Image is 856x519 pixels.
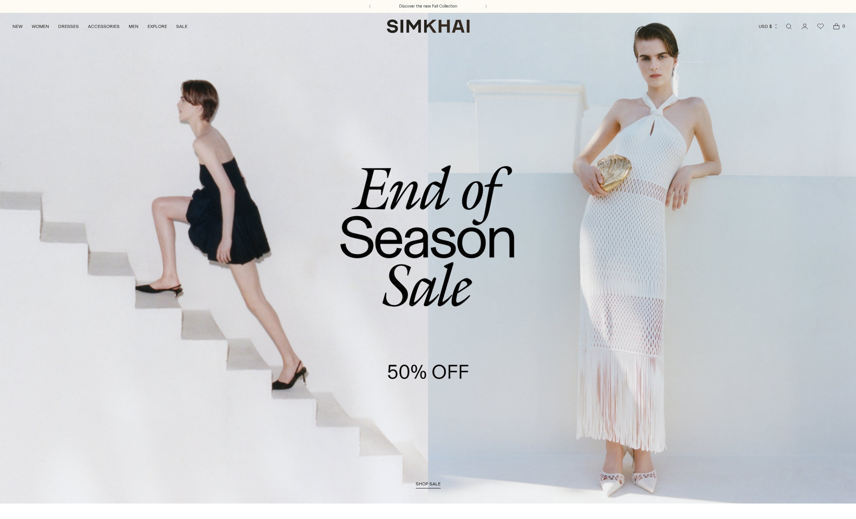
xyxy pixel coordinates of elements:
[176,18,187,35] a: SALE
[387,19,470,34] a: SIMKHAI
[399,3,457,9] a: Discover the new Fall Collection
[58,18,79,35] a: DRESSES
[32,18,49,35] a: WOMEN
[829,19,844,34] a: Open cart modal
[416,481,441,489] a: shop sale
[416,481,441,487] span: shop sale
[840,23,847,29] span: 0
[813,19,828,34] a: Wishlist
[781,19,796,34] a: Open search modal
[797,19,812,34] a: Go to the account page
[88,18,120,35] a: ACCESSORIES
[60,12,796,504] a: /collections/sale
[148,18,167,35] a: EXPLORE
[12,18,23,35] a: NEW
[129,18,138,35] a: MEN
[759,18,779,35] button: USD $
